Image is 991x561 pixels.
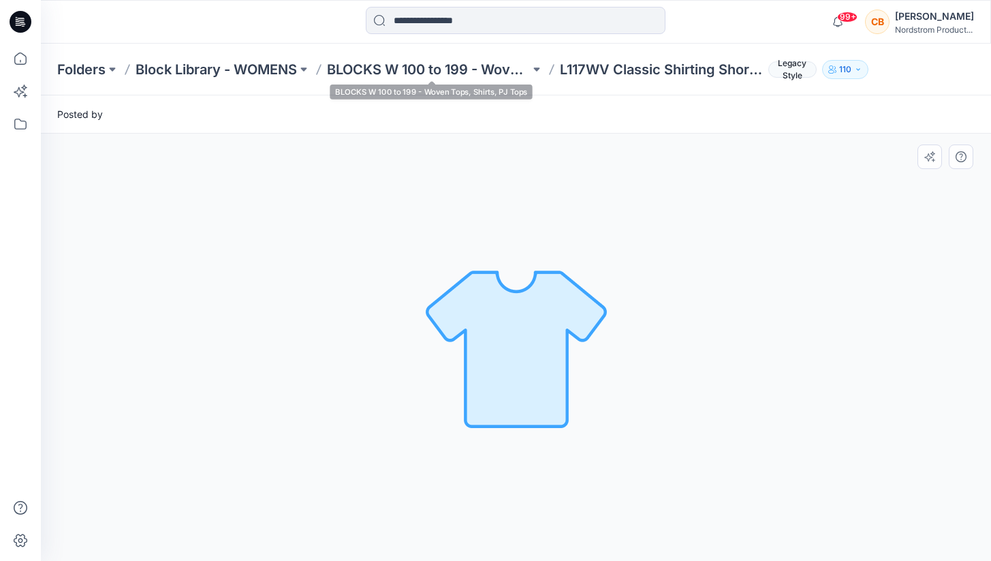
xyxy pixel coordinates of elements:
img: No Outline [421,252,612,443]
button: Legacy Style [763,60,817,79]
span: Posted by [57,107,103,121]
div: Nordstrom Product... [895,25,974,35]
div: [PERSON_NAME] [895,8,974,25]
a: BLOCKS W 100 to 199 - Woven Tops, Shirts, PJ Tops [327,60,530,79]
div: CB [865,10,890,34]
a: Block Library - WOMENS [136,60,297,79]
p: L117WV Classic Shirting Shortie PJ [560,60,763,79]
span: 99+ [837,12,858,22]
a: Folders [57,60,106,79]
span: Legacy Style [768,61,817,78]
button: 110 [822,60,868,79]
p: 110 [839,62,851,77]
